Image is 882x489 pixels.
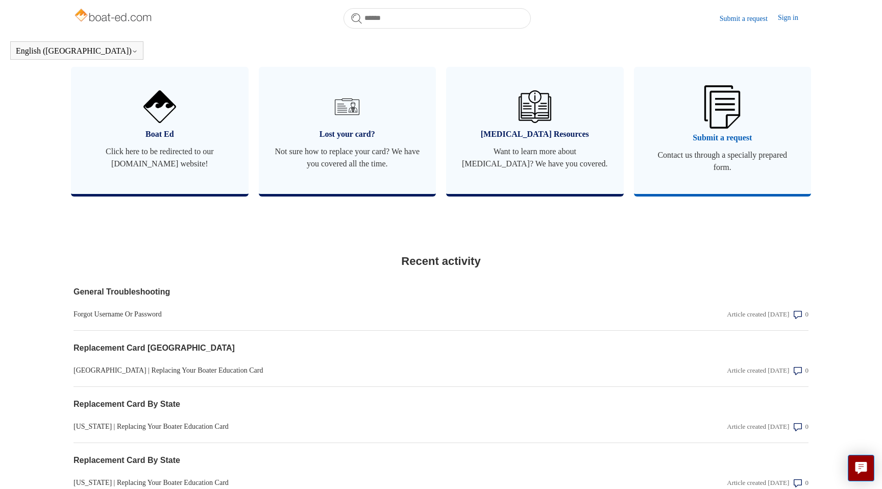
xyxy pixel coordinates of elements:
div: Article created [DATE] [727,478,789,488]
input: Search [344,8,531,29]
a: [US_STATE] | Replacing Your Boater Education Card [73,421,588,432]
a: General Troubleshooting [73,286,588,298]
a: Forgot Username Or Password [73,309,588,320]
h2: Recent activity [73,253,808,270]
a: Replacement Card By State [73,454,588,467]
a: [US_STATE] | Replacing Your Boater Education Card [73,477,588,488]
a: Replacement Card [GEOGRAPHIC_DATA] [73,342,588,354]
img: 01HZPCYVT14CG9T703FEE4SFXC [331,90,363,123]
a: Submit a request [720,13,778,24]
a: [MEDICAL_DATA] Resources Want to learn more about [MEDICAL_DATA]? We have you covered. [446,67,624,194]
img: Boat-Ed Help Center home page [73,6,155,27]
div: Article created [DATE] [727,365,789,376]
img: 01HZPCYVZMCNPYXCC0DPA2R54M [519,90,551,123]
a: Replacement Card By State [73,398,588,410]
span: Boat Ed [86,128,233,140]
span: Submit a request [649,132,796,144]
span: [MEDICAL_DATA] Resources [461,128,608,140]
a: Boat Ed Click here to be redirected to our [DOMAIN_NAME] website! [71,67,249,194]
a: Lost your card? Not sure how to replace your card? We have you covered all the time. [259,67,436,194]
button: English ([GEOGRAPHIC_DATA]) [16,46,138,56]
button: Live chat [848,455,874,481]
span: Want to learn more about [MEDICAL_DATA]? We have you covered. [461,145,608,170]
img: 01HZPCYW3NK71669VZTW7XY4G9 [704,85,740,128]
span: Lost your card? [274,128,421,140]
div: Article created [DATE] [727,422,789,432]
a: Sign in [778,12,808,25]
a: [GEOGRAPHIC_DATA] | Replacing Your Boater Education Card [73,365,588,376]
img: 01HZPCYVNCVF44JPJQE4DN11EA [143,90,176,123]
span: Click here to be redirected to our [DOMAIN_NAME] website! [86,145,233,170]
span: Not sure how to replace your card? We have you covered all the time. [274,145,421,170]
span: Contact us through a specially prepared form. [649,149,796,174]
a: Submit a request Contact us through a specially prepared form. [634,67,812,194]
div: Article created [DATE] [727,309,789,320]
